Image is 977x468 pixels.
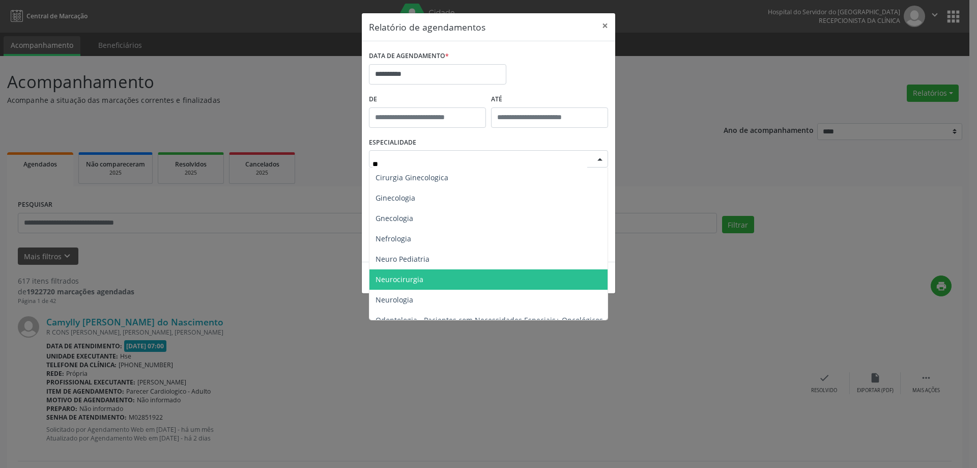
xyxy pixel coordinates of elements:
[376,274,423,284] span: Neurocirurgia
[376,213,413,223] span: Gnecologia
[369,48,449,64] label: DATA DE AGENDAMENTO
[376,315,603,325] span: Odontologia - Pacientes com Necessidades Especiais+ Oncológicos
[369,20,485,34] h5: Relatório de agendamentos
[595,13,615,38] button: Close
[376,295,413,305] span: Neurologia
[491,92,608,107] label: ATÉ
[369,135,416,151] label: ESPECIALIDADE
[376,173,448,182] span: Cirurgia Ginecologica
[376,193,415,203] span: Ginecologia
[376,234,411,243] span: Nefrologia
[369,92,486,107] label: De
[376,254,429,264] span: Neuro Pediatria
